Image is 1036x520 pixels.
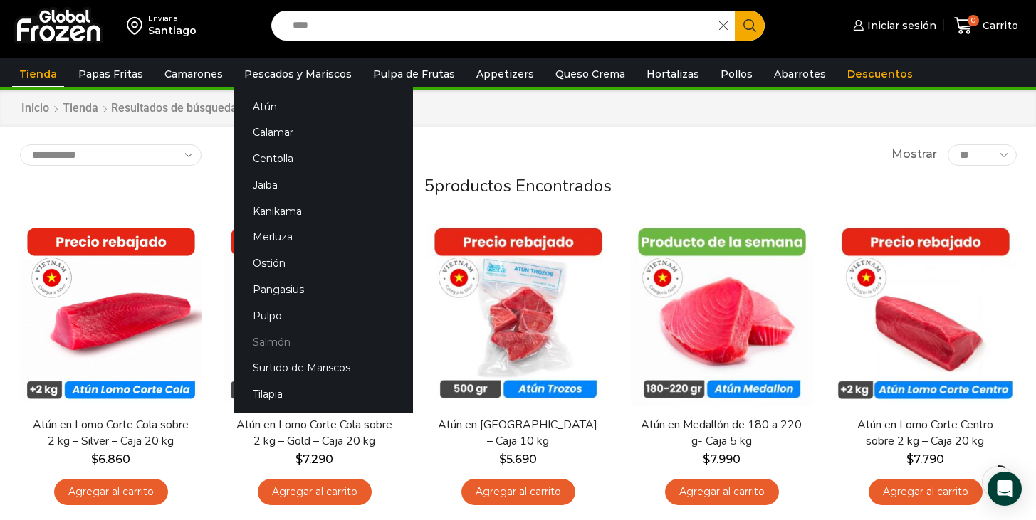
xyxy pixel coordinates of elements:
[295,452,303,466] span: $
[234,120,413,146] a: Calamar
[295,452,333,466] bdi: 7.290
[234,277,413,303] a: Pangasius
[979,18,1018,33] span: Carrito
[91,452,98,466] span: $
[951,9,1022,43] a: 0 Carrito
[499,452,506,466] span: $
[258,479,372,505] a: Agregar al carrito: “Atún en Lomo Corte Cola sobre 2 kg - Gold – Caja 20 kg”
[20,144,202,166] select: Pedido de la tienda
[127,14,148,38] img: address-field-icon.svg
[639,417,803,450] a: Atún en Medallón de 180 a 220 g- Caja 5 kg
[366,60,462,87] a: Pulpa de Frutas
[767,60,833,87] a: Abarrotes
[21,100,297,117] nav: Breadcrumb
[906,452,914,466] span: $
[234,302,413,329] a: Pulpo
[703,452,741,466] bdi: 7.990
[906,452,944,466] bdi: 7.790
[234,355,413,381] a: Surtido de Mariscos
[21,100,50,117] a: Inicio
[988,472,1022,506] div: Open Intercom Messenger
[234,198,413,224] a: Kanikama
[665,479,779,505] a: Agregar al carrito: “Atún en Medallón de 180 a 220 g- Caja 5 kg”
[864,18,936,33] span: Iniciar sesión
[54,479,168,505] a: Agregar al carrito: “Atún en Lomo Corte Cola sobre 2 kg - Silver - Caja 20 kg”
[111,101,297,115] h1: Resultados de búsqueda para “atun”
[157,60,230,87] a: Camarones
[234,329,413,355] a: Salmón
[735,11,765,41] button: Search button
[234,250,413,277] a: Ostión
[891,147,937,163] span: Mostrar
[234,146,413,172] a: Centolla
[469,60,541,87] a: Appetizers
[548,60,632,87] a: Queso Crema
[234,93,413,120] a: Atún
[148,23,197,38] div: Santiago
[424,174,434,197] span: 5
[499,452,537,466] bdi: 5.690
[234,224,413,250] a: Merluza
[28,417,192,450] a: Atún en Lomo Corte Cola sobre 2 kg – Silver – Caja 20 kg
[91,452,130,466] bdi: 6.860
[62,100,99,117] a: Tienda
[436,417,600,450] a: Atún en [GEOGRAPHIC_DATA] – Caja 10 kg
[849,11,936,40] a: Iniciar sesión
[869,479,983,505] a: Agregar al carrito: “Atún en Lomo Corte Centro sobre 2 kg - Caja 20 kg”
[234,172,413,198] a: Jaiba
[840,60,920,87] a: Descuentos
[12,60,64,87] a: Tienda
[148,14,197,23] div: Enviar a
[434,174,612,197] span: productos encontrados
[639,60,706,87] a: Hortalizas
[232,417,396,450] a: Atún en Lomo Corte Cola sobre 2 kg – Gold – Caja 20 kg
[703,452,710,466] span: $
[713,60,760,87] a: Pollos
[461,479,575,505] a: Agregar al carrito: “Atún en Trozos - Caja 10 kg”
[968,15,979,26] span: 0
[843,417,1007,450] a: Atún en Lomo Corte Centro sobre 2 kg – Caja 20 kg
[234,381,413,408] a: Tilapia
[71,60,150,87] a: Papas Fritas
[237,60,359,87] a: Pescados y Mariscos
